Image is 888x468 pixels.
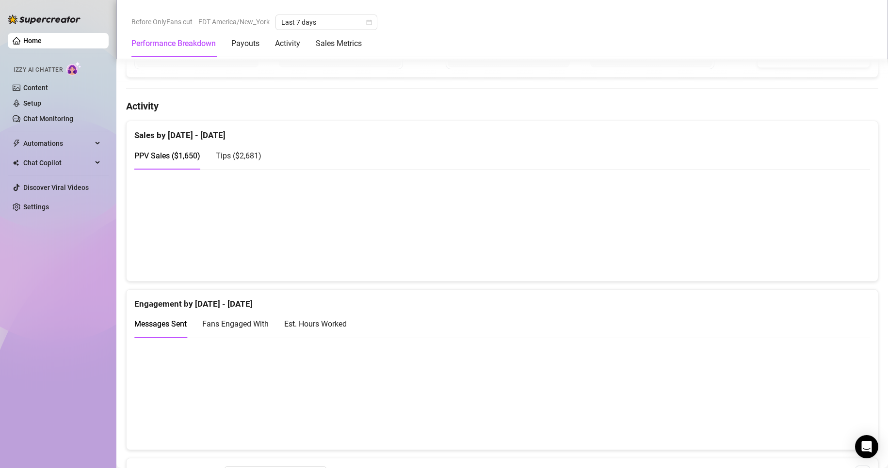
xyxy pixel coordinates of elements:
img: AI Chatter [66,62,81,76]
span: thunderbolt [13,140,20,147]
span: Fans Engaged With [202,319,269,328]
div: Est. Hours Worked [284,318,347,330]
span: EDT America/New_York [198,15,270,29]
a: Chat Monitoring [23,115,73,123]
a: Home [23,37,42,45]
a: Settings [23,203,49,211]
span: Messages Sent [134,319,187,328]
div: Performance Breakdown [131,38,216,49]
span: Chat Copilot [23,155,92,171]
span: Izzy AI Chatter [14,65,63,75]
span: Last 7 days [281,15,371,30]
div: Open Intercom Messenger [855,435,878,458]
img: logo-BBDzfeDw.svg [8,15,81,24]
span: Before OnlyFans cut [131,15,193,29]
div: Sales by [DATE] - [DATE] [134,121,870,142]
span: Automations [23,136,92,151]
a: Setup [23,99,41,107]
span: Tips ( $2,681 ) [216,151,261,160]
div: Sales Metrics [316,38,362,49]
div: Activity [275,38,300,49]
div: Engagement by [DATE] - [DATE] [134,290,870,311]
img: Chat Copilot [13,159,19,166]
span: PPV Sales ( $1,650 ) [134,151,200,160]
h4: Activity [126,99,878,113]
span: calendar [366,19,372,25]
div: Payouts [231,38,259,49]
a: Content [23,84,48,92]
a: Discover Viral Videos [23,184,89,191]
